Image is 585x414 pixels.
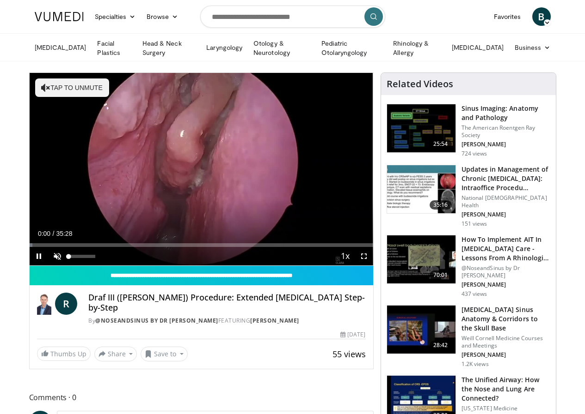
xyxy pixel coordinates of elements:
[336,247,355,265] button: Playback Rate
[446,38,509,57] a: [MEDICAL_DATA]
[95,317,218,324] a: @NoseandSinus by Dr [PERSON_NAME]
[387,235,456,283] img: 3d43f09a-5d0c-4774-880e-3909ea54edb9.150x105_q85_crop-smart_upscale.jpg
[35,12,84,21] img: VuMedi Logo
[35,78,109,97] button: Tap to unmute
[532,7,551,26] a: B
[387,306,456,354] img: 276d523b-ec6d-4eb7-b147-bbf3804ee4a7.150x105_q85_crop-smart_upscale.jpg
[89,7,142,26] a: Specialties
[462,351,550,359] p: [PERSON_NAME]
[94,347,137,361] button: Share
[430,200,452,210] span: 35:16
[387,78,453,90] h4: Related Videos
[316,39,388,57] a: Pediatric Otolaryngology
[92,39,136,57] a: Facial Plastics
[250,317,299,324] a: [PERSON_NAME]
[462,235,550,263] h3: How To Implement AIT In [MEDICAL_DATA] Care - Lessons From A Rhinologist A…
[48,247,67,265] button: Unmute
[30,243,373,247] div: Progress Bar
[37,347,91,361] a: Thumbs Up
[137,39,201,57] a: Head & Neck Surgery
[462,281,550,288] p: [PERSON_NAME]
[387,165,550,228] a: 35:16 Updates in Management of Chronic [MEDICAL_DATA]: Intraoffice Procedu… National [DEMOGRAPHIC...
[30,247,48,265] button: Pause
[430,139,452,149] span: 25:54
[69,255,95,258] div: Volume Level
[30,73,373,266] video-js: Video Player
[430,270,452,280] span: 70:01
[38,230,50,237] span: 0:00
[388,39,446,57] a: Rhinology & Allergy
[462,290,487,298] p: 437 views
[141,347,188,361] button: Save to
[29,391,374,403] span: Comments 0
[387,305,550,368] a: 28:42 [MEDICAL_DATA] Sinus Anatomy & Corridors to the Skull Base Weill Cornell Medicine Courses a...
[462,335,550,349] p: Weill Cornell Medicine Courses and Meetings
[509,38,556,57] a: Business
[56,230,72,237] span: 35:28
[462,165,550,192] h3: Updates in Management of Chronic [MEDICAL_DATA]: Intraoffice Procedu…
[462,360,489,368] p: 1.2K views
[29,38,92,57] a: [MEDICAL_DATA]
[333,348,366,360] span: 55 views
[387,104,550,157] a: 25:54 Sinus Imaging: Anatomy and Pathology The American Roentgen Ray Society [PERSON_NAME] 724 views
[387,104,456,152] img: 5d00bf9a-6682-42b9-8190-7af1e88f226b.150x105_q85_crop-smart_upscale.jpg
[355,247,373,265] button: Fullscreen
[462,141,550,148] p: [PERSON_NAME]
[200,6,385,28] input: Search topics, interventions
[201,38,248,57] a: Laryngology
[462,211,550,218] p: [PERSON_NAME]
[387,165,456,213] img: 4d46ad28-bf85-4ffa-992f-e5d3336e5220.150x105_q85_crop-smart_upscale.jpg
[248,39,316,57] a: Otology & Neurotology
[462,104,550,122] h3: Sinus Imaging: Anatomy and Pathology
[53,230,55,237] span: /
[55,293,77,315] a: R
[462,264,550,279] p: @NoseandSinus by Dr [PERSON_NAME]
[88,293,365,312] h4: Draf III ([PERSON_NAME]) Procedure: Extended [MEDICAL_DATA] Step-by-Step
[387,235,550,298] a: 70:01 How To Implement AIT In [MEDICAL_DATA] Care - Lessons From A Rhinologist A… @NoseandSinus b...
[488,7,527,26] a: Favorites
[462,305,550,333] h3: [MEDICAL_DATA] Sinus Anatomy & Corridors to the Skull Base
[37,293,52,315] img: @NoseandSinus by Dr Richard Harvey
[462,220,487,228] p: 151 views
[462,375,550,403] h3: The Unified Airway: How the Nose and Lung Are Connected?
[462,124,550,139] p: The American Roentgen Ray Society
[430,341,452,350] span: 28:42
[462,194,550,209] p: National [DEMOGRAPHIC_DATA] Health
[462,150,487,157] p: 724 views
[88,317,365,325] div: By FEATURING
[462,405,550,412] p: [US_STATE] Medicine
[340,330,365,339] div: [DATE]
[141,7,184,26] a: Browse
